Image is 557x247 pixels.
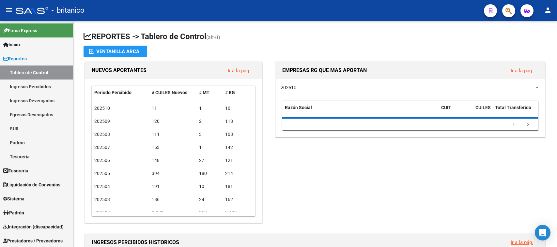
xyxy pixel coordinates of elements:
div: 108 [225,131,246,138]
div: 111 [152,131,194,138]
span: CUILES [475,105,491,110]
div: 180 [199,170,220,177]
div: 142 [225,144,246,151]
span: 202509 [94,119,110,124]
a: Ir a la pág. [511,240,533,245]
span: Reportes [3,55,27,62]
span: NUEVOS APORTANTES [92,67,147,73]
div: 2.429 [225,209,246,216]
div: 950 [199,209,220,216]
datatable-header-cell: # CUILES Nuevos [149,86,197,100]
div: 11 [199,144,220,151]
div: 214 [225,170,246,177]
datatable-header-cell: # RG [223,86,249,100]
datatable-header-cell: # MT [196,86,223,100]
a: go to next page [522,121,534,128]
span: 202510 [94,106,110,111]
div: 153 [152,144,194,151]
span: 202508 [94,132,110,137]
span: 202502 [94,210,110,215]
span: INGRESOS PERCIBIDOS HISTORICOS [92,239,179,245]
a: Ir a la pág. [228,68,250,74]
button: Ir a la pág. [223,65,255,77]
div: 3 [199,131,220,138]
span: Sistema [3,195,24,202]
span: # MT [199,90,209,95]
div: 2 [199,118,220,125]
span: Inicio [3,41,20,48]
div: 118 [225,118,246,125]
span: Firma Express [3,27,37,34]
div: 181 [225,183,246,190]
span: (alt+t) [206,34,220,40]
div: 3.379 [152,209,194,216]
span: 202510 [281,85,296,91]
span: Total Transferido [495,105,531,110]
mat-icon: person [544,6,552,14]
span: - britanico [52,3,85,18]
div: 121 [225,157,246,164]
div: 27 [199,157,220,164]
span: 202507 [94,145,110,150]
span: Liquidación de Convenios [3,181,60,188]
datatable-header-cell: CUILES [473,101,492,122]
div: 186 [152,196,194,203]
div: 191 [152,183,194,190]
div: Ventanilla ARCA [89,46,142,57]
span: Período Percibido [94,90,132,95]
mat-icon: menu [5,6,13,14]
span: EMPRESAS RG QUE MAS APORTAN [282,67,367,73]
div: 394 [152,170,194,177]
span: Padrón [3,209,24,216]
button: Ventanilla ARCA [84,46,147,57]
h1: REPORTES -> Tablero de Control [84,31,547,43]
div: 120 [152,118,194,125]
datatable-header-cell: CUIT [439,101,473,122]
div: 24 [199,196,220,203]
span: 202503 [94,197,110,202]
div: 10 [225,105,246,112]
a: go to previous page [507,121,520,128]
datatable-header-cell: Razón Social [282,101,439,122]
datatable-header-cell: Total Transferido [492,101,538,122]
div: Open Intercom Messenger [535,225,550,240]
span: 202504 [94,184,110,189]
span: Tesorería [3,167,28,174]
span: 202506 [94,158,110,163]
span: # RG [225,90,235,95]
span: Razón Social [285,105,312,110]
button: Ir a la pág. [505,65,538,77]
datatable-header-cell: Período Percibido [92,86,149,100]
div: 10 [199,183,220,190]
div: 162 [225,196,246,203]
div: 11 [152,105,194,112]
a: Ir a la pág. [511,68,533,74]
div: 1 [199,105,220,112]
span: Prestadores / Proveedores [3,237,63,244]
div: 148 [152,157,194,164]
span: 202505 [94,171,110,176]
span: Integración (discapacidad) [3,223,64,230]
span: CUIT [441,105,451,110]
span: # CUILES Nuevos [152,90,187,95]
